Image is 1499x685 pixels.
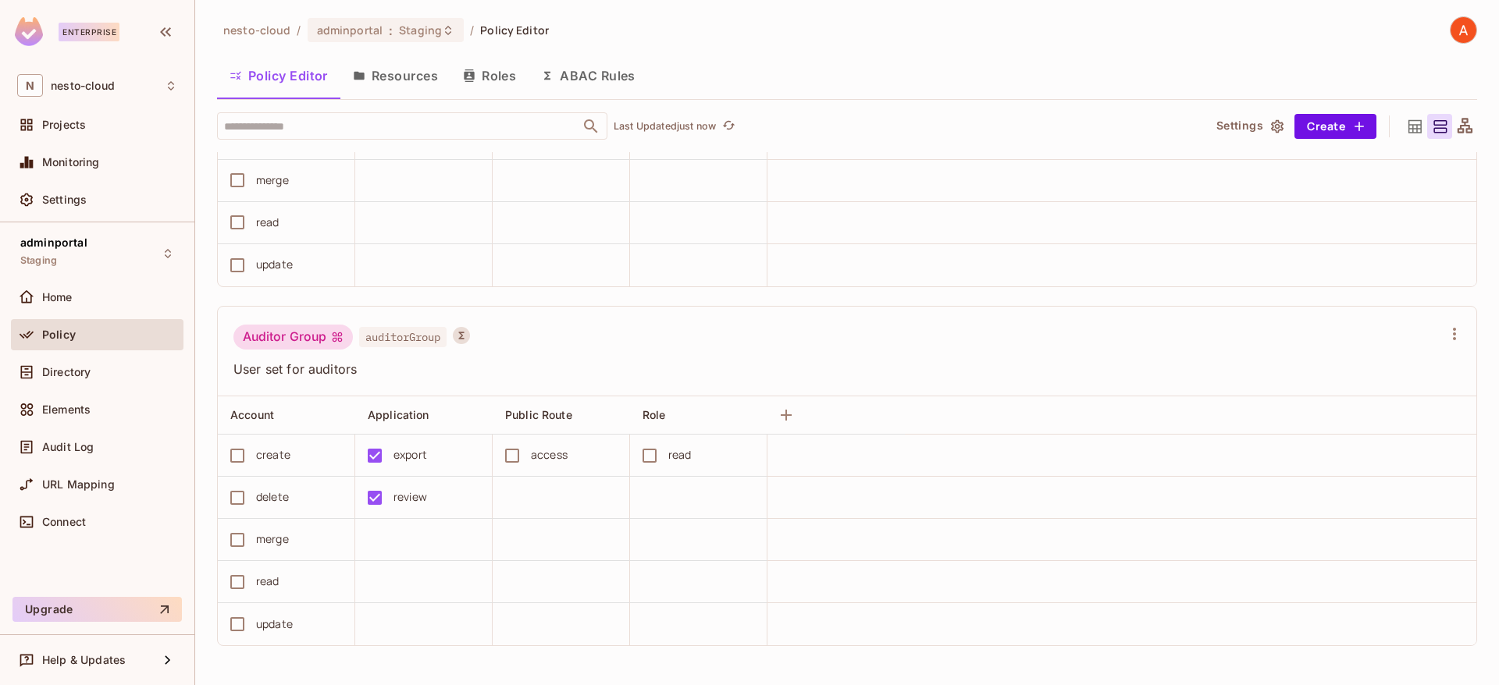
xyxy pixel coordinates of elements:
span: URL Mapping [42,478,115,491]
div: update [256,616,293,633]
img: SReyMgAAAABJRU5ErkJggg== [15,17,43,46]
span: : [388,24,393,37]
span: Staging [20,254,57,267]
div: Auditor Group [233,325,353,350]
div: delete [256,488,289,506]
button: Roles [450,56,529,95]
div: export [393,446,427,463]
button: Upgrade [12,597,182,622]
button: ABAC Rules [529,56,648,95]
span: auditorGroup [359,327,447,347]
div: update [256,256,293,273]
span: Account [230,408,274,421]
button: A User Set is a dynamically conditioned role, grouping users based on real-time criteria. [453,327,470,344]
span: the active workspace [223,23,290,37]
span: Application [368,408,429,421]
span: Policy Editor [480,23,549,37]
span: Public Route [505,408,572,421]
button: refresh [719,117,738,136]
div: access [531,446,568,463]
span: Elements [42,403,91,416]
div: merge [256,531,289,548]
span: Policy [42,328,76,341]
div: read [256,573,280,590]
span: N [17,74,43,97]
span: adminportal [20,236,87,249]
div: Enterprise [59,23,119,41]
div: merge [256,172,289,189]
span: Click to refresh data [716,117,738,136]
p: Last Updated just now [614,120,716,133]
span: User set for auditors [233,360,1442,378]
span: Staging [399,23,442,37]
span: Settings [42,193,87,206]
div: review [393,488,427,506]
span: Role [643,408,666,421]
span: Monitoring [42,156,100,169]
span: Workspace: nesto-cloud [51,80,115,92]
img: Adel Ati [1451,17,1476,43]
span: Help & Updates [42,654,126,666]
span: Projects [42,119,86,131]
button: Resources [340,56,450,95]
button: Create [1294,114,1376,139]
div: read [668,446,692,463]
li: / [297,23,301,37]
div: read [256,214,280,231]
span: refresh [722,119,735,134]
span: Home [42,291,73,303]
div: create [256,446,290,463]
li: / [470,23,474,37]
button: Settings [1210,114,1288,139]
span: Connect [42,516,86,528]
span: Audit Log [42,441,94,453]
span: adminportal [317,23,383,37]
span: Directory [42,366,91,378]
button: Policy Editor [217,56,340,95]
button: Open [580,115,602,137]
